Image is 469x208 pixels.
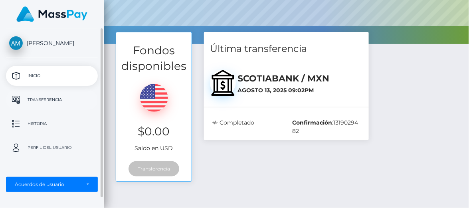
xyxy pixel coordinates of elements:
p: Transferencia [9,94,95,106]
span: 1319029482 [293,119,358,135]
a: Historia [6,114,98,134]
p: Perfil del usuario [9,142,95,154]
span: [PERSON_NAME] [6,40,98,47]
p: Historia [9,118,95,130]
a: Inicio [6,66,98,86]
a: Transferencia [6,90,98,110]
h3: $0.00 [122,124,186,139]
h3: Fondos disponibles [116,43,192,74]
p: Inicio [9,70,95,82]
h4: Última transferencia [210,42,363,56]
a: Perfil del usuario [6,138,98,158]
h5: SCOTIABANK / MXN [237,73,363,85]
img: bank.svg [210,70,236,96]
div: Acuerdos de usuario [15,181,80,188]
div: : [287,119,367,135]
h6: agosto 13, 2025 09:02PM [237,87,363,94]
img: MassPay [16,6,87,22]
div: Saldo en USD [116,74,192,156]
button: Acuerdos de usuario [6,177,98,192]
b: Confirmación [293,119,332,126]
div: Completado [206,119,286,135]
img: USD.png [140,84,168,112]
